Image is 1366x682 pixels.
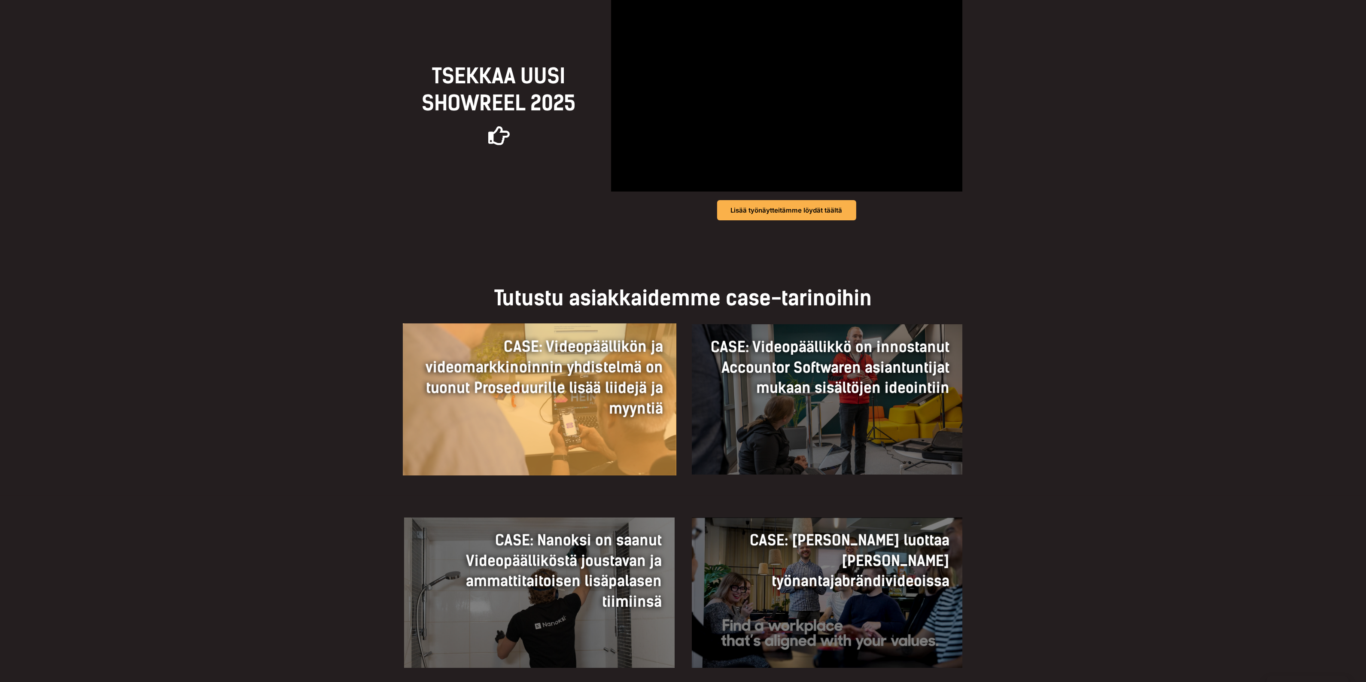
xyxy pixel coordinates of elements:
h3: CASE: Videopäällikkö on innostanut Accountor Softwaren asiantuntijat mukaan sisältöjen ideointiin [705,337,949,399]
h3: CASE: [PERSON_NAME] luottaa [PERSON_NAME] työnantajabrändivideoissa [705,530,949,592]
a: Lisää työnäytteitämme löydät täältä [717,200,856,220]
a: CASE: Nanoksi on saanut Videopäälliköstä joustavan ja ammattitaitoisen lisäpalasen tiimiinsä [404,518,675,668]
a: CASE: Videopäällikkö on innostanut Accountor Softwaren asiantuntijat mukaan sisältöjen ideointiin [692,324,962,475]
h2: TSEKKAA UUSI Showreel 2025 [404,63,594,116]
h3: CASE: Nanoksi on saanut Videopäälliköstä joustavan ja ammattitaitoisen lisäpalasen tiimiinsä [417,530,662,612]
h3: CASE: Videopäällikön ja videomarkkinoinnin yhdistelmä on tuonut Proseduurille lisää liidejä ja my... [416,336,663,419]
a: CASE: Videopäällikön ja videomarkkinoinnin yhdistelmä on tuonut Proseduurille lisää liidejä ja my... [402,323,675,475]
a: CASE: [PERSON_NAME] luottaa [PERSON_NAME] työnantajabrändivideoissa [692,518,962,668]
span: Lisää työnäytteitämme löydät täältä [731,207,843,213]
h2: Tutustu asiakkaidemme case-tarinoihin [404,285,962,311]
